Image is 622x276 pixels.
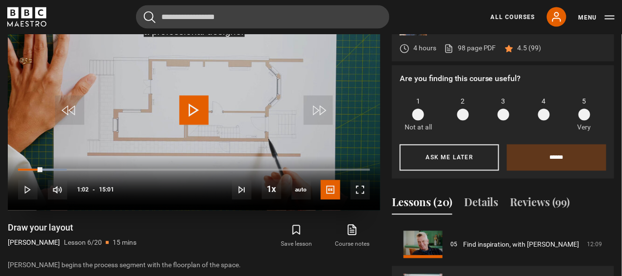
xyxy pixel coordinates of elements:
button: Mute [48,180,67,200]
p: Very [575,123,594,133]
video-js: Video Player [8,0,380,211]
p: 4.5 (99) [518,43,542,54]
svg: BBC Maestro [7,7,46,27]
button: Ask me later [400,145,499,171]
button: Next Lesson [232,180,252,200]
p: Lesson 6/20 [64,238,102,248]
a: 98 page PDF [444,43,496,54]
button: Details [464,194,499,215]
span: - [93,187,95,193]
span: 4 [542,97,546,107]
button: Submit the search query [144,11,155,23]
a: Course notes [325,222,380,251]
button: Reviews (99) [510,194,570,215]
span: 1:02 [77,181,89,199]
p: [PERSON_NAME] begins the process segment with the floorplan of the space. [8,260,380,271]
p: [PERSON_NAME] [8,238,60,248]
button: Captions [321,180,340,200]
p: 4 hours [413,43,436,54]
div: Current quality: 720p [292,180,311,200]
button: Toggle navigation [578,13,615,22]
button: Playback Rate [262,180,281,199]
span: 2 [461,97,465,107]
span: 15:01 [99,181,114,199]
button: Lessons (20) [392,194,452,215]
a: All Courses [491,13,535,21]
span: 5 [583,97,586,107]
span: 3 [502,97,505,107]
button: Play [18,180,38,200]
input: Search [136,5,389,29]
p: Not at all [405,123,432,133]
p: Are you finding this course useful? [400,73,606,85]
span: 1 [416,97,420,107]
h1: Draw your layout [8,222,136,234]
p: 15 mins [113,238,136,248]
a: Find inspiration, with [PERSON_NAME] [463,240,580,250]
button: Fullscreen [350,180,370,200]
button: Save lesson [269,222,324,251]
span: auto [292,180,311,200]
div: Progress Bar [18,169,370,171]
